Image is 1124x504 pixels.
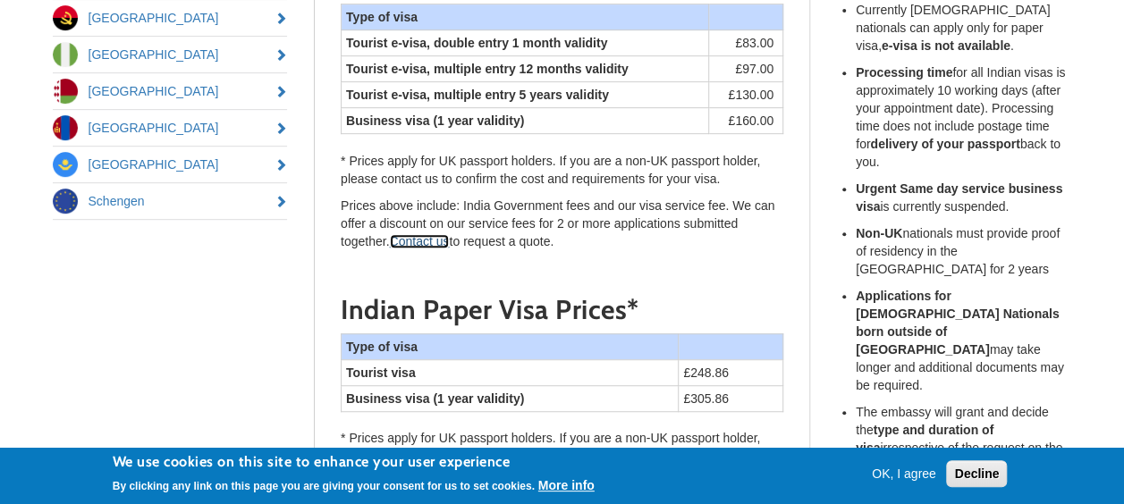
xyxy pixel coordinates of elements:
td: £83.00 [709,30,783,56]
a: [GEOGRAPHIC_DATA] [53,73,288,109]
li: may take longer and additional documents may be required. [856,287,1072,394]
td: £160.00 [709,108,783,134]
strong: delivery of your passport [870,137,1019,151]
li: nationals must provide proof of residency in the [GEOGRAPHIC_DATA] for 2 years [856,224,1072,278]
strong: Processing time [856,65,952,80]
li: The embassy will grant and decide the irrespective of the request on the application form. [856,403,1072,475]
strong: Non-UK [856,226,902,240]
a: [GEOGRAPHIC_DATA] [53,110,288,146]
a: [GEOGRAPHIC_DATA] [53,147,288,182]
strong: Urgent Same day service business visa [856,181,1062,214]
strong: type and duration of visa [856,423,993,455]
li: Currently [DEMOGRAPHIC_DATA] nationals can apply only for paper visa, . [856,1,1072,55]
a: Schengen [53,183,288,219]
th: Type of visa [342,4,709,30]
strong: Tourist e-visa, multiple entry 5 years validity [346,88,609,102]
p: By clicking any link on this page you are giving your consent for us to set cookies. [113,480,535,492]
td: £305.86 [679,385,783,411]
strong: Tourist e-visa, multiple entry 12 months validity [346,62,629,76]
strong: Business visa (1 year validity) [346,391,524,406]
button: More info [538,476,595,494]
strong: Business visa (1 year validity) [346,113,524,128]
a: [GEOGRAPHIC_DATA] [53,37,288,72]
strong: Tourist visa [346,365,416,380]
p: * Prices apply for UK passport holders. If you are a non-UK passport holder, please contact us to... [341,429,783,465]
h2: We use cookies on this site to enhance your user experience [113,452,595,472]
h2: Indian Paper Visa Prices* [341,295,783,324]
a: Contact us [390,234,450,248]
strong: Applications for [DEMOGRAPHIC_DATA] Nationals born outside of [GEOGRAPHIC_DATA] [856,289,1059,357]
button: Decline [946,460,1007,487]
strong: Tourist e-visa, double entry 1 month validity [346,36,607,50]
p: * Prices apply for UK passport holders. If you are a non-UK passport holder, please contact us to... [341,152,783,188]
td: £248.86 [679,359,783,385]
th: Type of visa [342,333,679,359]
button: OK, I agree [865,465,943,483]
td: £130.00 [709,82,783,108]
strong: e-visa is not available [882,38,1010,53]
td: £97.00 [709,56,783,82]
li: for all Indian visas is approximately 10 working days (after your appointment date). Processing t... [856,63,1072,171]
p: Prices above include: India Government fees and our visa service fee. We can offer a discount on ... [341,197,783,250]
li: is currently suspended. [856,180,1072,215]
